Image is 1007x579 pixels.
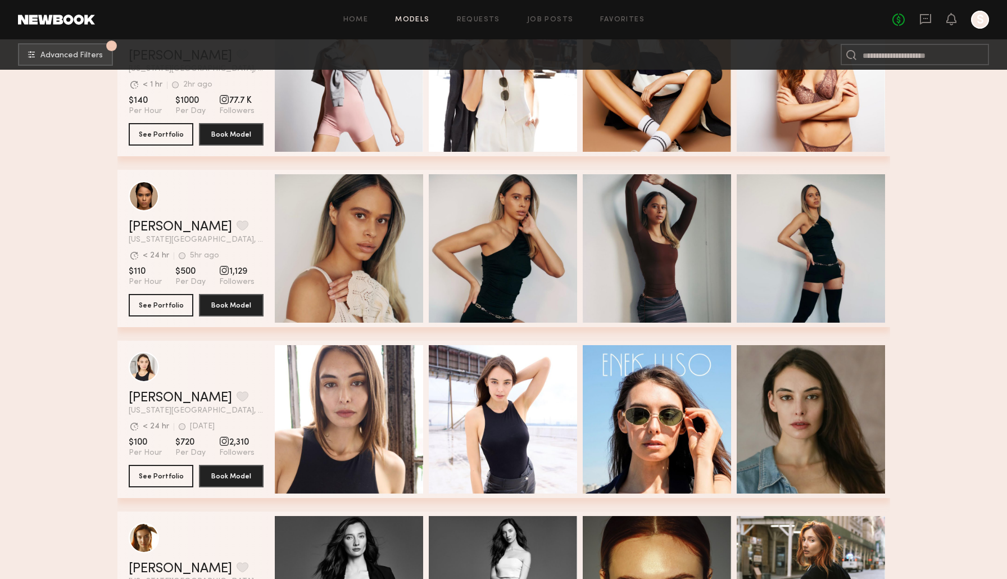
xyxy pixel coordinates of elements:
[527,16,574,24] a: Job Posts
[219,448,255,458] span: Followers
[175,106,206,116] span: Per Day
[110,43,114,48] span: 4
[129,294,193,316] button: See Portfolio
[175,448,206,458] span: Per Day
[143,252,169,260] div: < 24 hr
[219,437,255,448] span: 2,310
[129,220,232,234] a: [PERSON_NAME]
[175,95,206,106] span: $1000
[175,277,206,287] span: Per Day
[199,465,264,487] button: Book Model
[183,81,212,89] div: 2hr ago
[343,16,369,24] a: Home
[219,277,255,287] span: Followers
[129,106,162,116] span: Per Hour
[143,423,169,431] div: < 24 hr
[129,437,162,448] span: $100
[395,16,429,24] a: Models
[143,81,162,89] div: < 1 hr
[129,562,232,576] a: [PERSON_NAME]
[129,465,193,487] button: See Portfolio
[129,123,193,146] button: See Portfolio
[175,266,206,277] span: $500
[175,437,206,448] span: $720
[199,123,264,146] button: Book Model
[219,266,255,277] span: 1,129
[129,448,162,458] span: Per Hour
[129,236,264,244] span: [US_STATE][GEOGRAPHIC_DATA], [GEOGRAPHIC_DATA]
[190,252,219,260] div: 5hr ago
[129,95,162,106] span: $140
[40,52,103,60] span: Advanced Filters
[129,407,264,415] span: [US_STATE][GEOGRAPHIC_DATA], [GEOGRAPHIC_DATA]
[18,43,113,66] button: 4Advanced Filters
[600,16,645,24] a: Favorites
[129,266,162,277] span: $110
[129,277,162,287] span: Per Hour
[971,11,989,29] a: S
[199,294,264,316] button: Book Model
[129,391,232,405] a: [PERSON_NAME]
[219,95,255,106] span: 77.7 K
[457,16,500,24] a: Requests
[190,423,215,431] div: [DATE]
[219,106,255,116] span: Followers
